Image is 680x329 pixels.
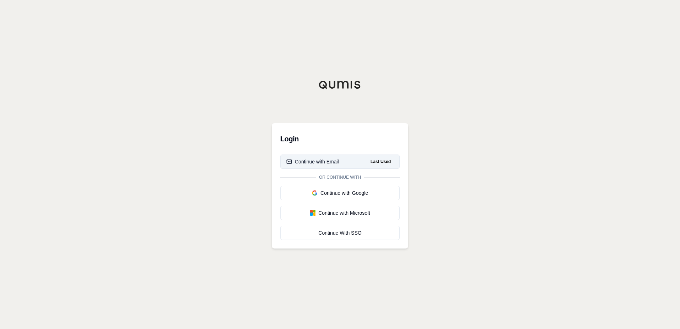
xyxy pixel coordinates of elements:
div: Continue With SSO [286,229,394,236]
h3: Login [280,132,400,146]
a: Continue With SSO [280,226,400,240]
img: Qumis [319,80,361,89]
button: Continue with EmailLast Used [280,155,400,169]
div: Continue with Microsoft [286,209,394,216]
button: Continue with Google [280,186,400,200]
button: Continue with Microsoft [280,206,400,220]
div: Continue with Email [286,158,339,165]
span: Or continue with [316,174,364,180]
div: Continue with Google [286,189,394,197]
span: Last Used [368,157,394,166]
